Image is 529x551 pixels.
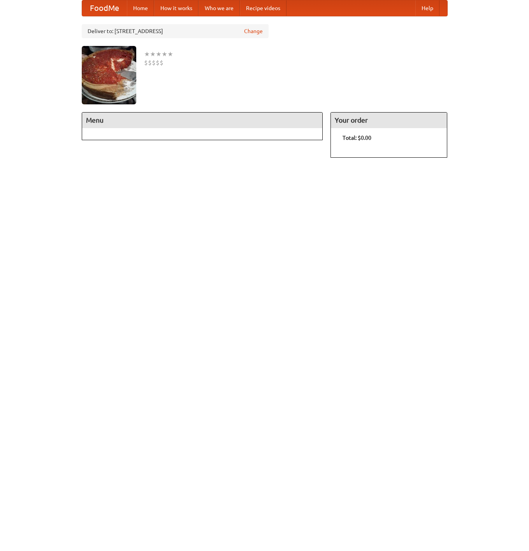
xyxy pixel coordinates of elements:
a: FoodMe [82,0,127,16]
a: Home [127,0,154,16]
li: $ [160,58,163,67]
a: Who we are [199,0,240,16]
li: $ [152,58,156,67]
a: Help [415,0,439,16]
li: ★ [144,50,150,58]
li: ★ [162,50,167,58]
h4: Your order [331,113,447,128]
a: How it works [154,0,199,16]
li: $ [148,58,152,67]
h4: Menu [82,113,323,128]
li: ★ [167,50,173,58]
li: $ [144,58,148,67]
b: Total: $0.00 [343,135,371,141]
div: Deliver to: [STREET_ADDRESS] [82,24,269,38]
a: Recipe videos [240,0,286,16]
a: Change [244,27,263,35]
img: angular.jpg [82,46,136,104]
li: ★ [150,50,156,58]
li: $ [156,58,160,67]
li: ★ [156,50,162,58]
